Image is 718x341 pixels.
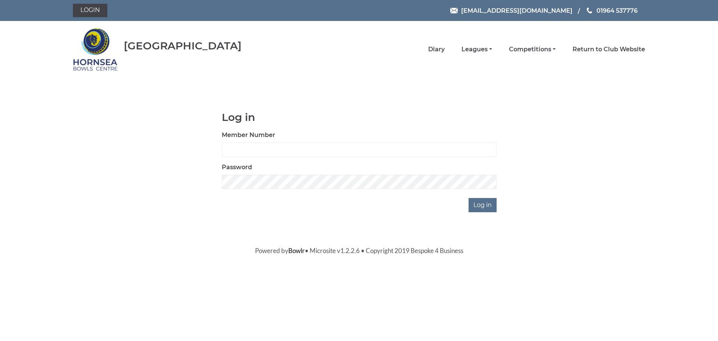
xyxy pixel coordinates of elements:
[461,7,573,14] span: [EMAIL_ADDRESS][DOMAIN_NAME]
[596,7,638,14] span: 01964 537776
[222,112,497,123] h1: Log in
[428,45,445,54] a: Diary
[573,45,645,54] a: Return to Club Website
[461,45,492,54] a: Leagues
[586,6,638,15] a: Phone us 01964 537776
[450,6,573,15] a: Email [EMAIL_ADDRESS][DOMAIN_NAME]
[450,8,458,13] img: Email
[124,40,242,52] div: [GEOGRAPHIC_DATA]
[587,7,592,13] img: Phone us
[73,4,107,17] a: Login
[509,45,556,54] a: Competitions
[469,198,497,212] input: Log in
[288,247,305,255] a: Bowlr
[255,247,463,255] span: Powered by • Microsite v1.2.2.6 • Copyright 2019 Bespoke 4 Business
[73,23,118,76] img: Hornsea Bowls Centre
[222,163,252,172] label: Password
[222,131,275,140] label: Member Number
